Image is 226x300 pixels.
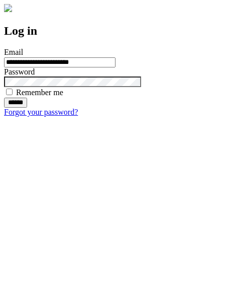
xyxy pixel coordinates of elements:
[4,48,23,56] label: Email
[4,108,78,116] a: Forgot your password?
[4,24,222,38] h2: Log in
[16,88,63,97] label: Remember me
[4,67,35,76] label: Password
[4,4,12,12] img: logo-4e3dc11c47720685a147b03b5a06dd966a58ff35d612b21f08c02c0306f2b779.png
